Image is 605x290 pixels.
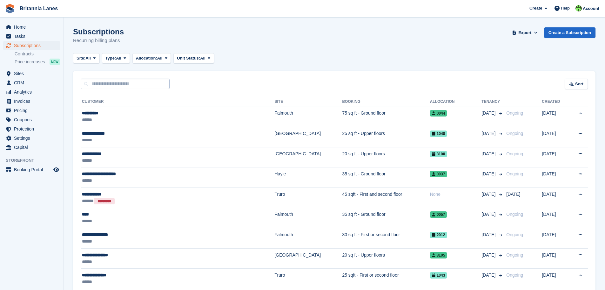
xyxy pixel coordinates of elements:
[14,97,52,106] span: Invoices
[102,53,130,64] button: Type: All
[14,165,52,174] span: Booking Portal
[274,269,342,289] td: Truro
[73,37,124,44] p: Recurring billing plans
[342,147,430,167] td: 20 sq ft - Upper floors
[85,55,91,61] span: All
[542,167,568,188] td: [DATE]
[3,134,60,143] a: menu
[3,143,60,152] a: menu
[274,147,342,167] td: [GEOGRAPHIC_DATA]
[6,157,63,164] span: Storefront
[14,32,52,41] span: Tasks
[15,59,45,65] span: Price increases
[342,228,430,249] td: 30 sq ft - First or second floor
[116,55,121,61] span: All
[274,97,342,107] th: Site
[575,5,582,11] img: Robert Parr
[14,23,52,32] span: Home
[481,272,497,279] span: [DATE]
[342,97,430,107] th: Booking
[529,5,542,11] span: Create
[3,165,60,174] a: menu
[274,188,342,208] td: Truro
[518,30,531,36] span: Export
[542,147,568,167] td: [DATE]
[50,59,60,65] div: NEW
[173,53,214,64] button: Unit Status: All
[506,232,523,237] span: Ongoing
[342,167,430,188] td: 35 sq ft - Ground floor
[542,97,568,107] th: Created
[14,88,52,96] span: Analytics
[3,69,60,78] a: menu
[506,171,523,176] span: Ongoing
[14,106,52,115] span: Pricing
[274,228,342,249] td: Falmouth
[544,27,595,38] a: Create a Subscription
[506,110,523,116] span: Ongoing
[430,211,447,218] span: 0057
[14,134,52,143] span: Settings
[561,5,570,11] span: Help
[542,269,568,289] td: [DATE]
[481,97,504,107] th: Tenancy
[506,252,523,258] span: Ongoing
[481,191,497,198] span: [DATE]
[73,27,124,36] h1: Subscriptions
[73,53,99,64] button: Site: All
[52,166,60,173] a: Preview store
[542,107,568,127] td: [DATE]
[5,4,15,13] img: stora-icon-8386f47178a22dfd0bd8f6a31ec36ba5ce8667c1dd55bd0f319d3a0aa187defe.svg
[81,97,274,107] th: Customer
[3,23,60,32] a: menu
[15,58,60,65] a: Price increases NEW
[430,272,447,279] span: 1043
[342,188,430,208] td: 45 sqft - First and second floor
[3,88,60,96] a: menu
[3,41,60,50] a: menu
[200,55,205,61] span: All
[3,124,60,133] a: menu
[583,5,599,12] span: Account
[542,228,568,249] td: [DATE]
[430,191,482,198] div: None
[481,211,497,218] span: [DATE]
[157,55,163,61] span: All
[3,32,60,41] a: menu
[14,69,52,78] span: Sites
[14,143,52,152] span: Capital
[481,110,497,117] span: [DATE]
[274,167,342,188] td: Hayle
[342,248,430,269] td: 20 sq ft - Upper floors
[575,81,583,87] span: Sort
[17,3,60,14] a: Britannia Lanes
[14,41,52,50] span: Subscriptions
[481,231,497,238] span: [DATE]
[481,252,497,258] span: [DATE]
[342,107,430,127] td: 75 sq ft - Ground floor
[430,97,482,107] th: Allocation
[506,151,523,156] span: Ongoing
[3,97,60,106] a: menu
[481,130,497,137] span: [DATE]
[542,127,568,147] td: [DATE]
[342,127,430,147] td: 25 sq ft - Upper floors
[274,248,342,269] td: [GEOGRAPHIC_DATA]
[511,27,539,38] button: Export
[274,127,342,147] td: [GEOGRAPHIC_DATA]
[481,171,497,177] span: [DATE]
[506,272,523,278] span: Ongoing
[3,115,60,124] a: menu
[136,55,157,61] span: Allocation:
[481,151,497,157] span: [DATE]
[542,248,568,269] td: [DATE]
[342,208,430,228] td: 35 sq ft - Ground floor
[132,53,171,64] button: Allocation: All
[542,208,568,228] td: [DATE]
[3,106,60,115] a: menu
[77,55,85,61] span: Site:
[430,131,447,137] span: 1048
[342,269,430,289] td: 25 sqft - First or second floor
[274,208,342,228] td: Falmouth
[506,192,520,197] span: [DATE]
